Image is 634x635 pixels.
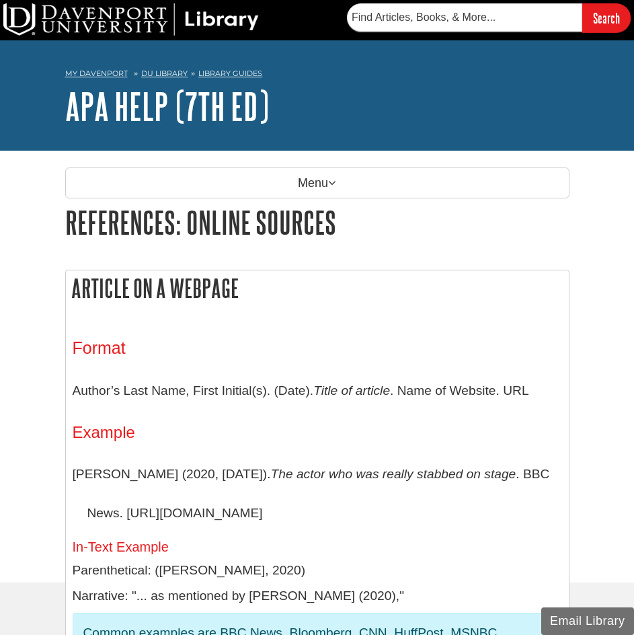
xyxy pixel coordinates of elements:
[73,587,562,606] p: Narrative: "... as mentioned by [PERSON_NAME] (2020),"
[65,167,569,198] p: Menu
[65,205,569,239] h1: References: Online Sources
[65,68,128,79] a: My Davenport
[73,539,562,554] h5: In-Text Example
[73,424,562,441] h4: Example
[347,3,631,32] form: Searches DU Library's articles, books, and more
[271,467,516,481] i: The actor who was really stabbed on stage
[141,69,188,78] a: DU Library
[66,270,569,306] h2: Article on a Webpage
[3,3,259,36] img: DU Library
[347,3,582,32] input: Find Articles, Books, & More...
[582,3,631,32] input: Search
[198,69,262,78] a: Library Guides
[65,65,569,86] nav: breadcrumb
[73,371,562,410] p: Author’s Last Name, First Initial(s). (Date). . Name of Website. URL
[541,607,634,635] button: Email Library
[73,561,562,581] p: Parenthetical: ([PERSON_NAME], 2020)
[313,383,390,398] i: Title of article
[73,455,562,532] p: [PERSON_NAME] (2020, [DATE]). . BBC News. [URL][DOMAIN_NAME]
[73,338,562,358] h3: Format
[65,85,269,127] a: APA Help (7th Ed)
